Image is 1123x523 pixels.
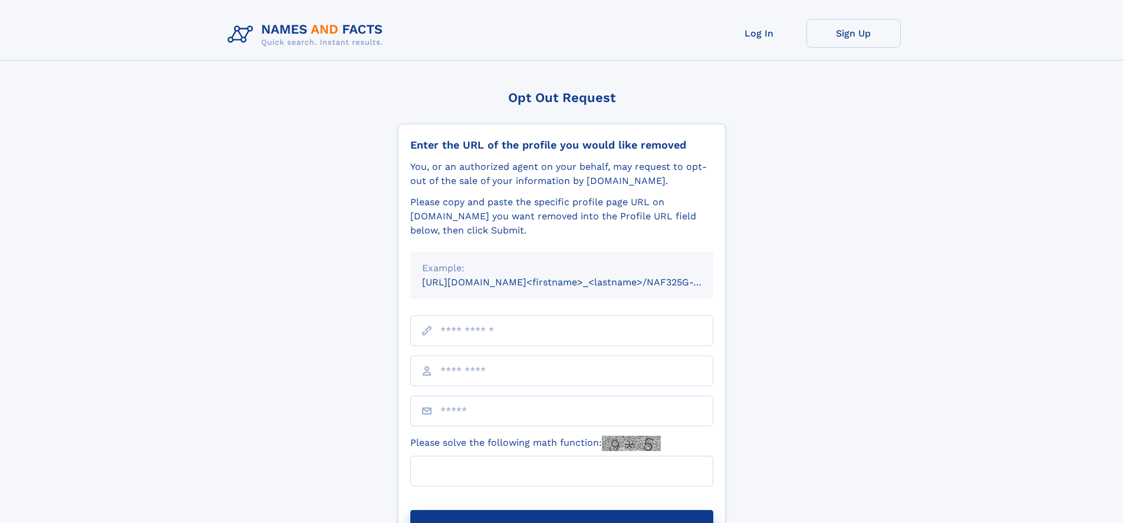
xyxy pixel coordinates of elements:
[712,19,806,48] a: Log In
[422,261,702,275] div: Example:
[398,90,726,105] div: Opt Out Request
[410,436,661,451] label: Please solve the following math function:
[422,277,736,288] small: [URL][DOMAIN_NAME]<firstname>_<lastname>/NAF325G-xxxxxxxx
[410,160,713,188] div: You, or an authorized agent on your behalf, may request to opt-out of the sale of your informatio...
[806,19,901,48] a: Sign Up
[223,19,393,51] img: Logo Names and Facts
[410,195,713,238] div: Please copy and paste the specific profile page URL on [DOMAIN_NAME] you want removed into the Pr...
[410,139,713,152] div: Enter the URL of the profile you would like removed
